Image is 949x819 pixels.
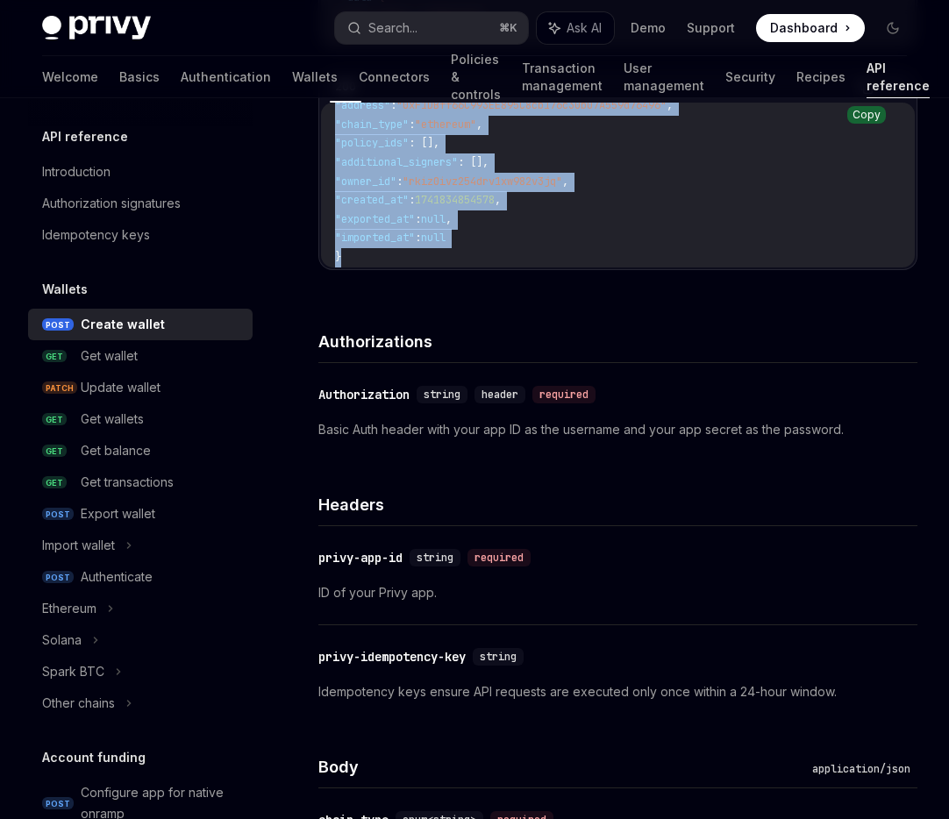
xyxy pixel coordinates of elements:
button: Ask AI [537,12,614,44]
p: Basic Auth header with your app ID as the username and your app secret as the password. [318,419,917,440]
span: "chain_type" [335,118,409,132]
button: Search...⌘K [335,12,528,44]
a: Authorization signatures [28,188,253,219]
a: Authentication [181,56,271,98]
span: GET [42,476,67,489]
span: "0xF1DBff66C993EE895C8cb176c30b07A559d76496" [396,98,667,112]
div: application/json [805,760,917,778]
div: Authorization signatures [42,193,181,214]
a: Connectors [359,56,430,98]
div: Get transactions [81,472,174,493]
span: , [667,98,673,112]
span: } [335,250,341,264]
button: Toggle dark mode [879,14,907,42]
span: "rkiz0ivz254drv1xw982v3jq" [403,174,562,189]
div: Update wallet [81,377,161,398]
a: GETGet transactions [28,466,253,498]
span: "address" [335,98,390,112]
a: API reference [867,56,930,98]
div: Copy [847,106,886,124]
a: Security [725,56,775,98]
div: Export wallet [81,503,155,524]
span: "imported_at" [335,231,415,245]
span: header [482,388,518,402]
a: Basics [119,56,160,98]
h5: Account funding [42,747,146,768]
div: Authorization [318,386,410,403]
span: PATCH [42,381,77,395]
div: required [467,549,531,566]
span: , [476,118,482,132]
a: Wallets [292,56,338,98]
span: "owner_id" [335,174,396,189]
div: Idempotency keys [42,224,150,246]
a: Policies & controls [451,56,501,98]
span: ⌘ K [499,21,517,35]
span: null [421,212,446,226]
span: POST [42,797,74,810]
span: : [409,193,415,207]
div: Ethereum [42,598,96,619]
div: privy-idempotency-key [318,648,466,666]
span: string [424,388,460,402]
h5: Wallets [42,279,88,300]
a: POSTAuthenticate [28,561,253,593]
a: Recipes [796,56,846,98]
h4: Body [318,755,805,779]
a: Transaction management [522,56,603,98]
span: : [415,231,421,245]
span: Ask AI [567,19,602,37]
h5: API reference [42,126,128,147]
h4: Headers [318,493,917,516]
span: Dashboard [770,19,838,37]
span: : [409,118,415,132]
span: : [], [458,155,489,169]
span: : [415,212,421,226]
span: "additional_signers" [335,155,458,169]
div: Solana [42,630,82,651]
span: : [], [409,136,439,150]
div: Get wallet [81,345,138,367]
a: Introduction [28,156,253,188]
span: GET [42,445,67,458]
span: string [417,551,453,565]
p: Idempotency keys ensure API requests are executed only once within a 24-hour window. [318,681,917,702]
div: Introduction [42,161,111,182]
div: Get wallets [81,409,144,430]
span: , [446,212,452,226]
h4: Authorizations [318,330,917,353]
span: "ethereum" [415,118,476,132]
span: , [495,193,501,207]
a: PATCHUpdate wallet [28,372,253,403]
div: Create wallet [81,314,165,335]
span: : [390,98,396,112]
a: POSTExport wallet [28,498,253,530]
span: GET [42,350,67,363]
span: : [396,174,403,189]
p: ID of your Privy app. [318,582,917,603]
a: GETGet balance [28,435,253,466]
span: POST [42,571,74,584]
span: "policy_ids" [335,136,409,150]
span: "created_at" [335,193,409,207]
a: Demo [631,19,666,37]
div: Other chains [42,693,115,714]
span: GET [42,413,67,426]
span: string [480,650,517,664]
div: Spark BTC [42,661,104,682]
span: POST [42,508,74,521]
a: User management [624,56,704,98]
span: 1741834854578 [415,193,495,207]
div: privy-app-id [318,549,403,566]
a: Idempotency keys [28,219,253,251]
a: Support [687,19,735,37]
div: Import wallet [42,535,115,556]
img: dark logo [42,16,151,40]
div: Get balance [81,440,151,461]
span: , [562,174,568,189]
div: required [532,386,596,403]
div: Authenticate [81,566,153,588]
a: GETGet wallets [28,403,253,435]
a: GETGet wallet [28,340,253,372]
a: Welcome [42,56,98,98]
